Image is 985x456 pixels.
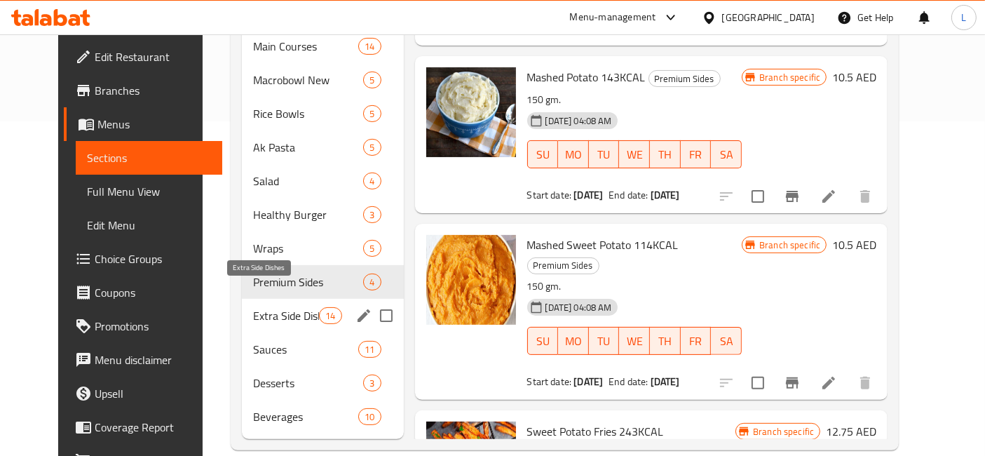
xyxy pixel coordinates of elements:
[64,242,223,276] a: Choice Groups
[655,145,675,165] span: TH
[364,276,380,289] span: 4
[64,309,223,343] a: Promotions
[242,333,403,366] div: Sauces11
[87,183,212,200] span: Full Menu View
[820,375,837,391] a: Edit menu item
[364,208,380,222] span: 3
[253,105,363,122] span: Rice Bowls
[253,38,358,55] span: Main Courses
[743,368,773,398] span: Select to update
[242,265,403,299] div: Premium Sides4
[711,140,742,168] button: SA
[527,234,679,255] span: Mashed Sweet Potato 114KCAL
[242,130,403,164] div: Ak Pasta5
[253,240,363,257] span: Wraps
[589,327,620,355] button: TU
[363,173,381,189] div: items
[95,284,212,301] span: Coupons
[97,116,212,133] span: Menus
[573,373,603,391] b: [DATE]
[64,107,223,141] a: Menus
[64,74,223,107] a: Branches
[358,38,381,55] div: items
[253,341,358,358] span: Sauces
[95,48,212,65] span: Edit Restaurant
[651,186,680,204] b: [DATE]
[540,114,618,128] span: [DATE] 04:08 AM
[527,257,599,274] div: Premium Sides
[253,274,363,290] div: Premium Sides
[558,327,589,355] button: MO
[595,145,614,165] span: TU
[747,425,820,438] span: Branch specific
[242,198,403,232] div: Healthy Burger3
[527,186,572,204] span: Start date:
[820,188,837,205] a: Edit menu item
[655,331,675,351] span: TH
[754,71,826,84] span: Branch specific
[364,141,380,154] span: 5
[253,139,363,156] span: Ak Pasta
[242,97,403,130] div: Rice Bowls5
[650,140,681,168] button: TH
[363,375,381,391] div: items
[558,140,589,168] button: MO
[364,107,380,121] span: 5
[564,331,583,351] span: MO
[242,400,403,434] div: Beverages10
[648,70,721,87] div: Premium Sides
[649,71,720,87] span: Premium Sides
[87,149,212,166] span: Sections
[534,331,553,351] span: SU
[527,373,572,391] span: Start date:
[826,422,876,441] h6: 12.75 AED
[353,305,374,326] button: edit
[540,301,618,314] span: [DATE] 04:08 AM
[609,373,648,391] span: End date:
[681,327,712,355] button: FR
[359,40,380,53] span: 14
[364,242,380,255] span: 5
[528,257,599,274] span: Premium Sides
[527,91,742,109] p: 150 gm.
[95,385,212,402] span: Upsell
[848,180,882,213] button: delete
[253,408,358,425] span: Beverages
[686,331,706,351] span: FR
[775,366,809,400] button: Branch-specific-item
[359,343,380,356] span: 11
[651,373,680,391] b: [DATE]
[848,366,882,400] button: delete
[95,351,212,368] span: Menu disclaimer
[625,331,644,351] span: WE
[363,105,381,122] div: items
[253,206,363,223] span: Healthy Burger
[832,235,876,255] h6: 10.5 AED
[359,410,380,424] span: 10
[527,278,742,295] p: 150 gm.
[95,318,212,335] span: Promotions
[95,82,212,99] span: Branches
[527,421,664,442] span: Sweet Potato Fries 243KCAL
[242,29,403,63] div: Main Courses14
[253,72,363,88] span: Macrobowl New
[570,9,656,26] div: Menu-management
[253,173,363,189] span: Salad
[619,327,650,355] button: WE
[64,343,223,377] a: Menu disclaimer
[686,145,706,165] span: FR
[76,208,223,242] a: Edit Menu
[775,180,809,213] button: Branch-specific-item
[363,72,381,88] div: items
[527,140,559,168] button: SU
[242,232,403,265] div: Wraps5
[253,375,363,391] span: Desserts
[64,276,223,309] a: Coupons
